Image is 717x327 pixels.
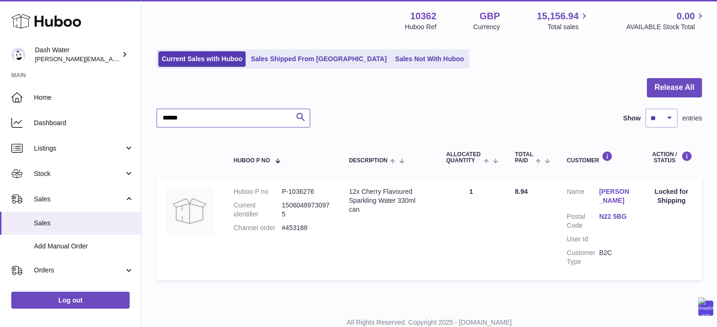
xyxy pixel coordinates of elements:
p: All Rights Reserved. Copyright 2025 - [DOMAIN_NAME] [149,318,709,327]
a: Log out [11,292,130,309]
span: Stock [34,169,124,178]
dt: Customer Type [567,248,599,266]
a: Current Sales with Huboo [158,51,246,67]
div: Locked for Shipping [650,187,692,205]
span: 8.94 [515,188,527,195]
dt: User Id [567,235,599,244]
span: Sales [34,195,124,204]
a: N22 5BG [599,212,632,221]
span: Total paid [515,152,533,164]
a: Sales Not With Huboo [392,51,467,67]
span: Sales [34,219,134,228]
div: Huboo Ref [405,23,437,32]
span: ALLOCATED Quantity [446,152,481,164]
strong: GBP [479,10,500,23]
td: 1 [437,178,505,280]
span: [PERSON_NAME][EMAIL_ADDRESS][DOMAIN_NAME] [35,55,189,63]
span: Description [349,158,387,164]
strong: 10362 [410,10,437,23]
dd: 15060489730975 [282,201,330,219]
span: Huboo P no [233,158,270,164]
span: entries [682,114,702,123]
label: Show [623,114,641,123]
dt: Current identifier [233,201,281,219]
span: Listings [34,144,124,153]
div: Dash Water [35,46,120,64]
span: 15,156.94 [536,10,578,23]
span: Home [34,93,134,102]
div: Currency [473,23,500,32]
span: Add Manual Order [34,242,134,251]
div: Action / Status [650,151,692,164]
div: 12x Cherry Flavoured Sparkling Water 330ml can [349,187,427,214]
button: Release All [647,78,702,97]
span: 0.00 [676,10,695,23]
span: AVAILABLE Stock Total [626,23,706,32]
img: no-photo.jpg [166,187,213,234]
a: Sales Shipped From [GEOGRAPHIC_DATA] [247,51,390,67]
div: Customer [567,151,631,164]
dd: P-1036276 [282,187,330,196]
dt: Huboo P no [233,187,281,196]
dt: Postal Code [567,212,599,230]
span: Dashboard [34,119,134,128]
a: [PERSON_NAME] [599,187,632,205]
span: Total sales [547,23,589,32]
dt: Name [567,187,599,207]
a: 15,156.94 Total sales [536,10,589,32]
a: 0.00 AVAILABLE Stock Total [626,10,706,32]
img: james@dash-water.com [11,48,25,62]
dd: #453188 [282,223,330,232]
dd: B2C [599,248,632,266]
span: Orders [34,266,124,275]
dt: Channel order [233,223,281,232]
